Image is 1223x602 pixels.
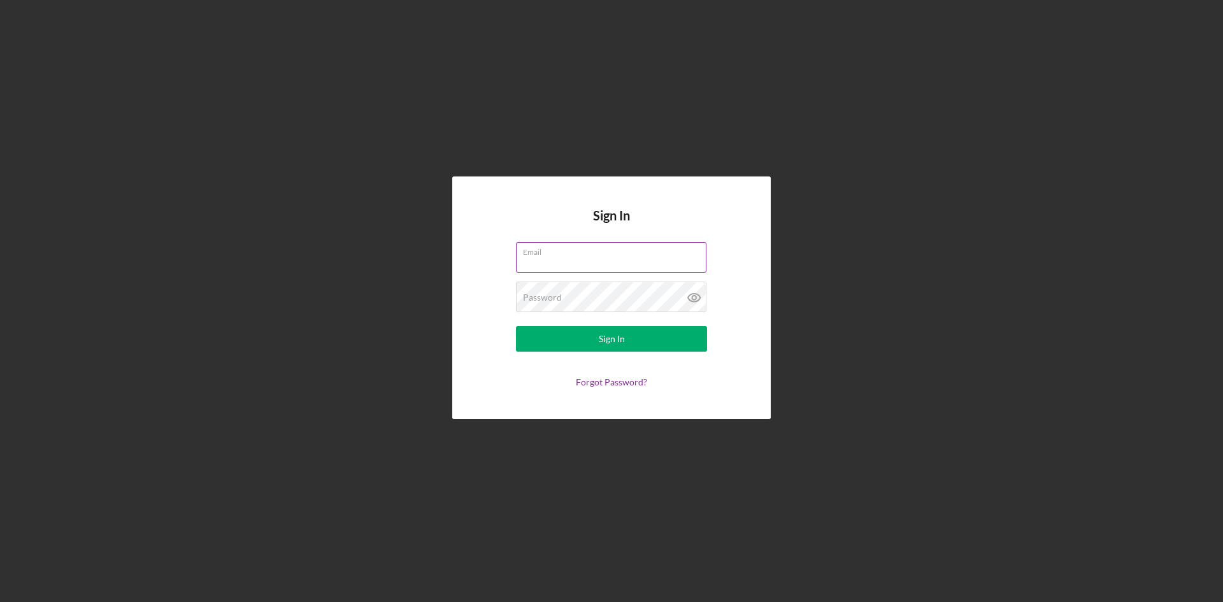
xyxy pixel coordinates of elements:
h4: Sign In [593,208,630,242]
button: Sign In [516,326,707,352]
div: Sign In [599,326,625,352]
label: Email [523,243,706,257]
a: Forgot Password? [576,376,647,387]
label: Password [523,292,562,303]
